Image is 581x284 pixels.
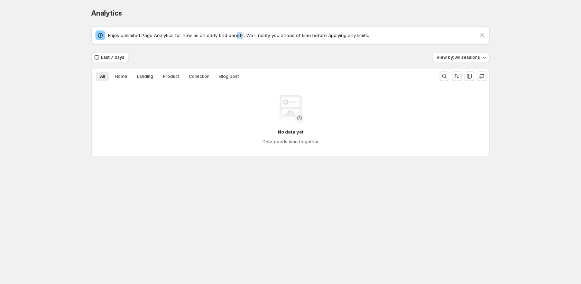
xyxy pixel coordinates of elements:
[452,71,462,81] button: Sort the results
[262,138,319,145] h4: Data needs time to gather
[100,74,105,79] span: All
[137,74,153,79] span: Landing
[432,53,490,62] button: View by: All sessions
[163,74,179,79] span: Product
[115,74,127,79] span: Home
[477,30,487,40] button: Dismiss notification
[91,9,122,17] span: Analytics
[436,55,480,60] span: View by: All sessions
[108,32,479,39] p: Enjoy unlimited Page Analytics for now as an early bird benefit. We'll notify you ahead of time b...
[219,74,239,79] span: Blog post
[189,74,210,79] span: Collection
[277,95,304,123] img: No data yet
[440,71,449,81] button: Search and filter results
[278,128,304,135] h4: No data yet
[91,53,129,62] button: Last 7 days
[101,55,124,60] span: Last 7 days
